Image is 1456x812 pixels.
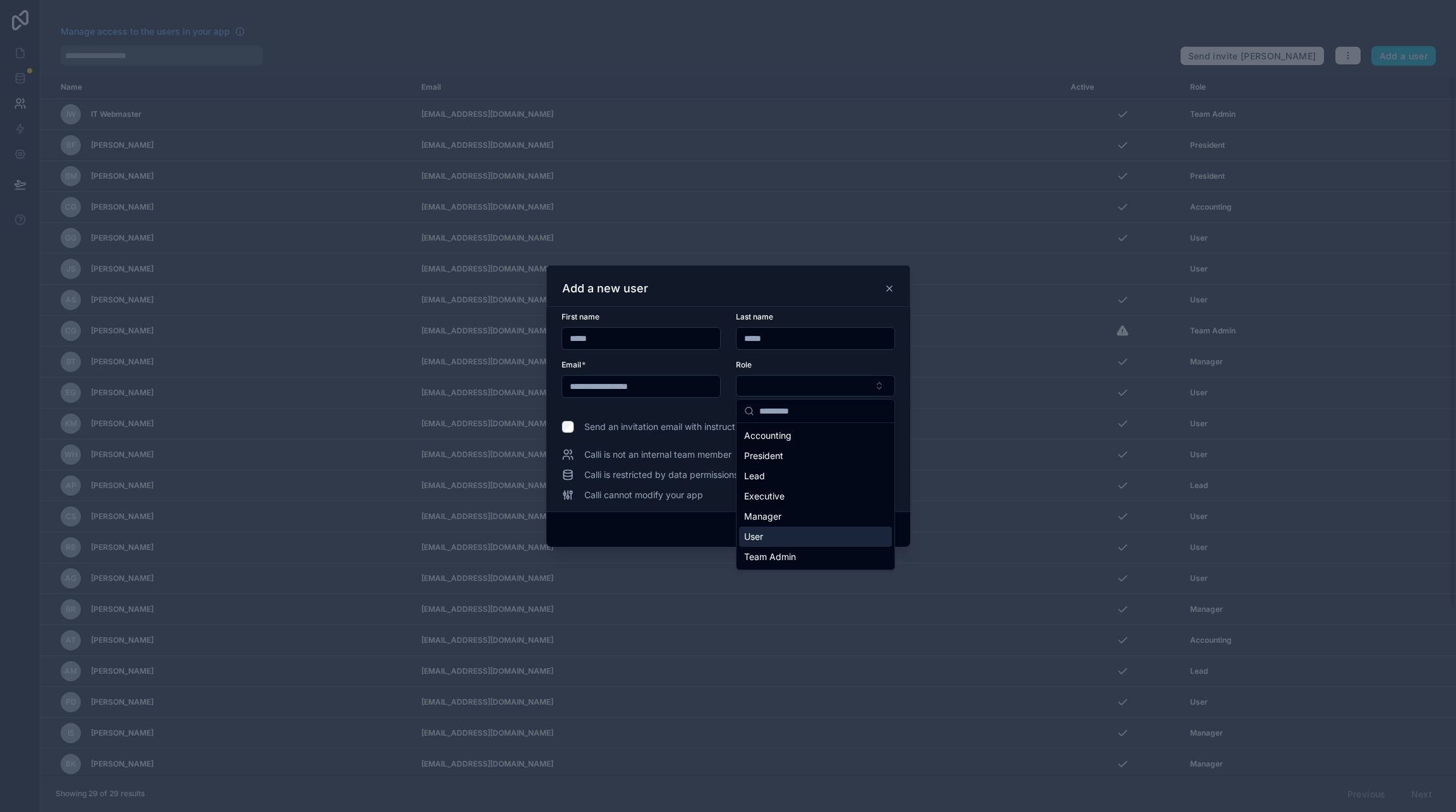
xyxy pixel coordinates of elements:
[584,448,731,461] span: Calli is not an internal team member
[737,423,894,570] div: Suggestions
[562,360,581,369] span: Email
[584,421,787,433] span: Send an invitation email with instructions to log in
[736,312,773,321] span: Last name
[744,429,791,442] span: Accounting
[744,551,796,563] span: Team Admin
[562,421,574,433] input: Send an invitation email with instructions to log in
[736,360,752,369] span: Role
[562,281,648,296] h3: Add a new user
[744,470,765,482] span: Lead
[744,530,763,543] span: User
[584,469,738,481] span: Calli is restricted by data permissions
[584,489,703,501] span: Calli cannot modify your app
[744,450,783,462] span: President
[562,312,599,321] span: First name
[744,510,781,523] span: Manager
[736,375,895,397] button: Select Button
[744,490,785,503] span: Executive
